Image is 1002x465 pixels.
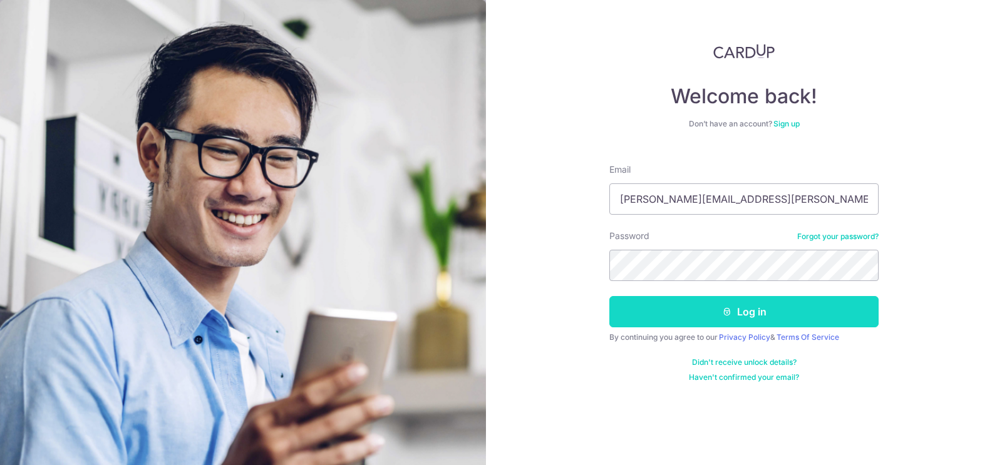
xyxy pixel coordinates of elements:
[777,332,839,342] a: Terms Of Service
[713,44,775,59] img: CardUp Logo
[609,230,649,242] label: Password
[773,119,800,128] a: Sign up
[719,332,770,342] a: Privacy Policy
[692,357,797,367] a: Didn't receive unlock details?
[689,372,799,382] a: Haven't confirmed your email?
[609,163,631,176] label: Email
[609,332,879,342] div: By continuing you agree to our &
[609,119,879,129] div: Don’t have an account?
[609,183,879,215] input: Enter your Email
[609,296,879,327] button: Log in
[797,232,879,242] a: Forgot your password?
[609,84,879,109] h4: Welcome back!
